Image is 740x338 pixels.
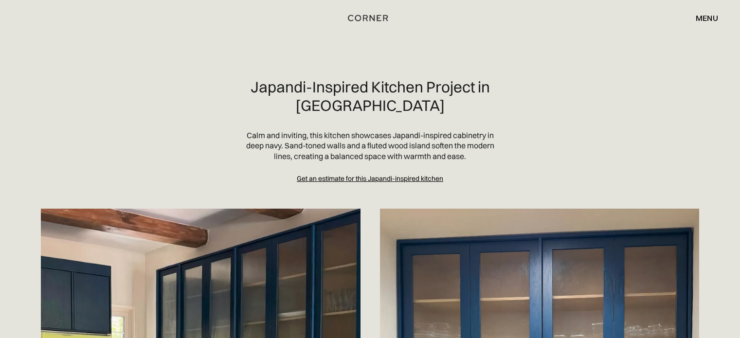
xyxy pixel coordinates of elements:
div: menu [686,10,718,26]
div: menu [696,14,718,22]
a: home [344,12,395,24]
p: Calm and inviting, this kitchen showcases Japandi-inspired cabinetry in deep navy. Sand-toned wal... [246,130,495,162]
h2: Japandi-Inspired Kitchen Project in [GEOGRAPHIC_DATA] [246,78,495,115]
a: Get an estimate for this Japandi-inspired kitchen [297,174,443,183]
